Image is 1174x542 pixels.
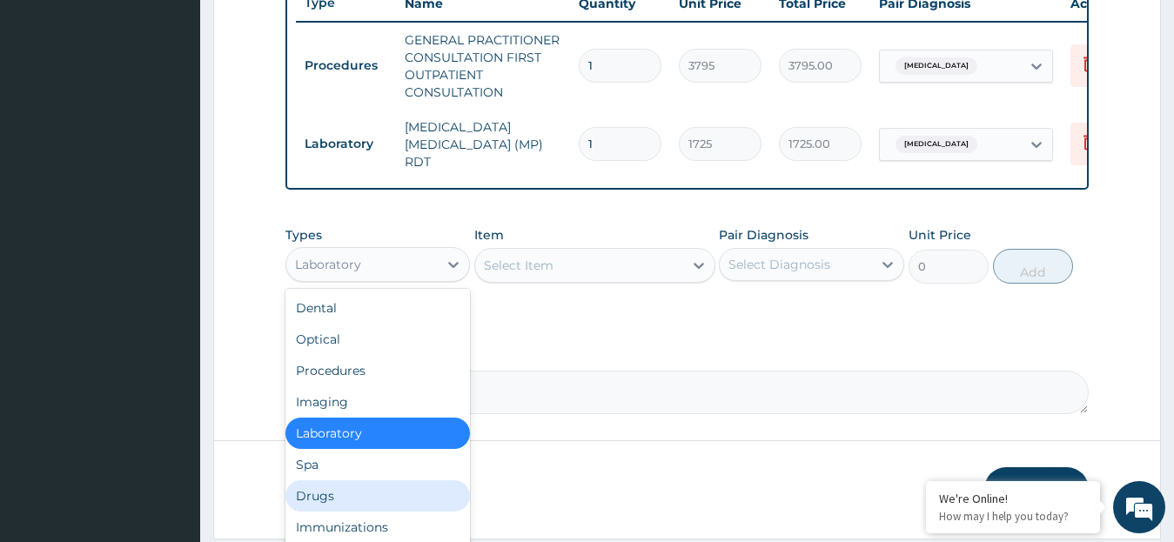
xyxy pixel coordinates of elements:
label: Unit Price [909,226,971,244]
div: Select Item [484,257,553,274]
div: Dental [285,292,471,324]
span: [MEDICAL_DATA] [896,57,977,75]
div: Procedures [285,355,471,386]
label: Item [474,226,504,244]
label: Types [285,228,322,243]
textarea: Type your message and hit 'Enter' [9,359,332,420]
div: We're Online! [939,491,1087,506]
button: Add [993,249,1073,284]
div: Laboratory [295,256,361,273]
img: d_794563401_company_1708531726252_794563401 [32,87,70,130]
label: Pair Diagnosis [719,226,808,244]
div: Select Diagnosis [728,256,830,273]
span: We're online! [101,161,240,337]
div: Optical [285,324,471,355]
td: [MEDICAL_DATA] [MEDICAL_DATA] (MP) RDT [396,110,570,179]
button: Submit [984,467,1089,512]
td: Procedures [296,50,396,82]
div: Chat with us now [91,97,292,120]
div: Drugs [285,480,471,512]
p: How may I help you today? [939,509,1087,524]
label: Comment [285,346,1090,361]
div: Spa [285,449,471,480]
div: Laboratory [285,418,471,449]
td: GENERAL PRACTITIONER CONSULTATION FIRST OUTPATIENT CONSULTATION [396,23,570,110]
div: Minimize live chat window [285,9,327,50]
span: [MEDICAL_DATA] [896,136,977,153]
div: Imaging [285,386,471,418]
td: Laboratory [296,128,396,160]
